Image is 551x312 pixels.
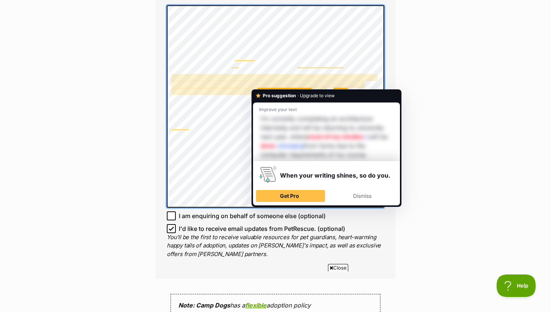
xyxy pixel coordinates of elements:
span: I'd like to receive email updates from PetRescue. (optional) [179,224,345,233]
span: I am enquiring on behalf of someone else (optional) [179,211,326,220]
iframe: Help Scout Beacon - Open [497,274,536,297]
iframe: Advertisement [94,274,457,308]
p: You'll be the first to receive valuable resources for pet guardians, heart-warming happy tails of... [167,233,384,259]
span: Close [328,264,348,271]
textarea: To enrich screen reader interactions, please activate Accessibility in Grammarly extension settings [167,5,384,208]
